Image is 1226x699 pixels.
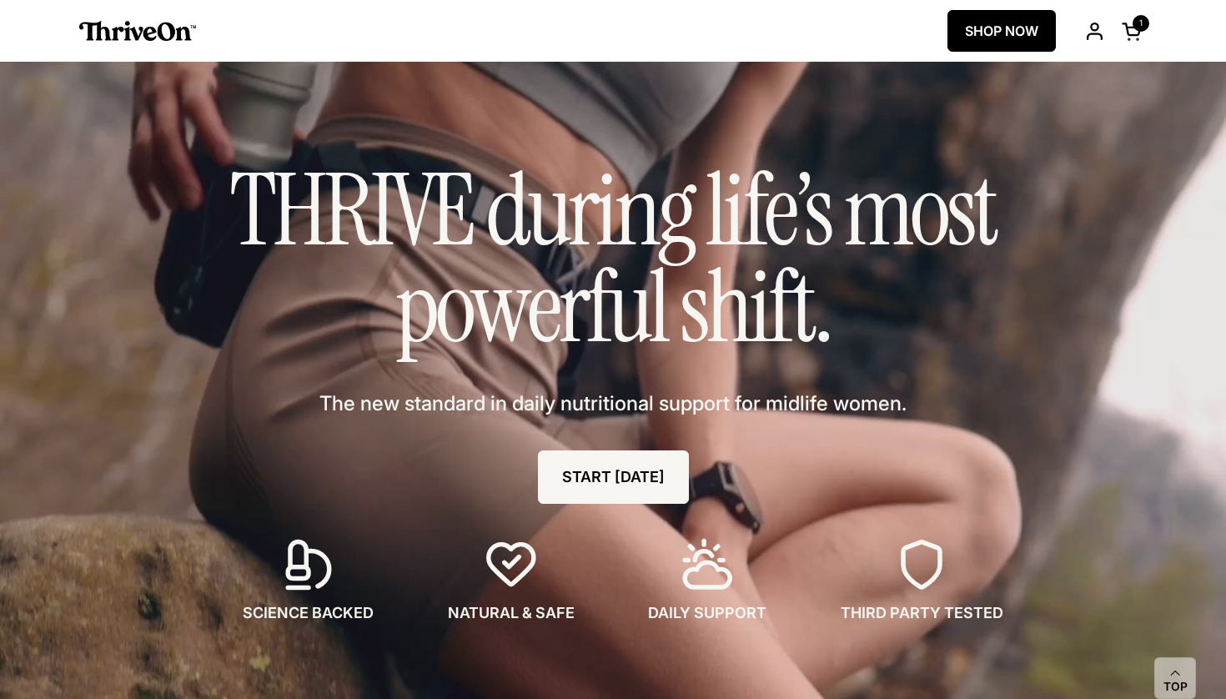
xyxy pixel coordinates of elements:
h1: THRIVE during life’s most powerful shift. [196,162,1030,356]
a: START [DATE] [538,450,689,504]
span: The new standard in daily nutritional support for midlife women. [319,390,907,418]
iframe: Gorgias live chat messenger [1143,621,1209,682]
span: Top [1163,680,1188,695]
span: DAILY SUPPORT [648,602,766,624]
span: THIRD PARTY TESTED [841,602,1003,624]
span: NATURAL & SAFE [448,602,575,624]
span: SCIENCE BACKED [243,602,374,624]
a: SHOP NOW [947,10,1056,52]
